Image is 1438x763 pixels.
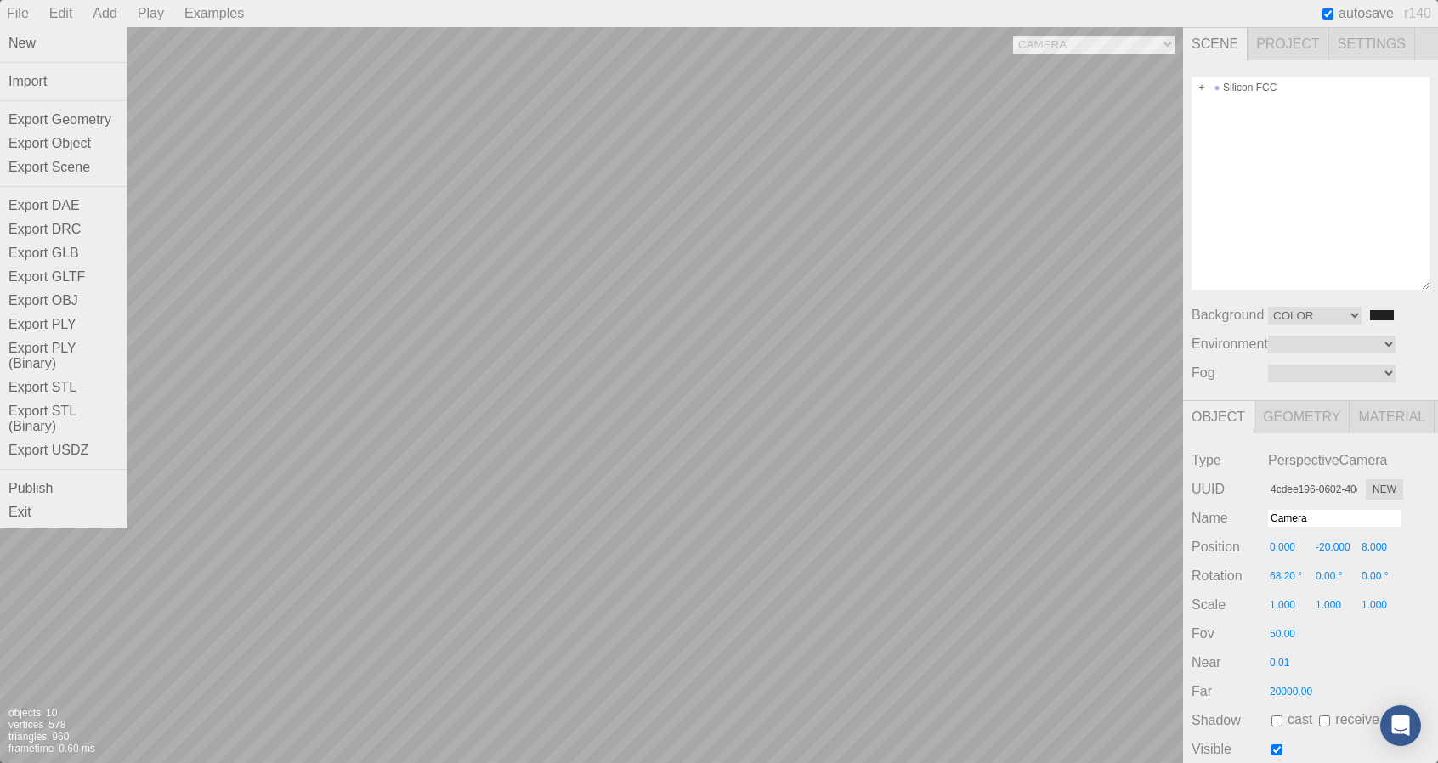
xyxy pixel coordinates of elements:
[1268,453,1388,468] span: PerspectiveCamera
[1192,308,1268,323] span: Background
[1254,401,1350,433] span: Geometry
[1366,479,1403,500] button: New
[1350,401,1435,433] span: Material
[1192,568,1268,584] span: Rotation
[1339,6,1394,21] span: autosave
[1192,482,1268,497] span: UUID
[1288,712,1312,727] span: cast
[1192,511,1268,526] span: Name
[1192,742,1268,757] span: Visible
[1192,453,1268,468] span: Type
[1192,365,1268,381] span: Fog
[1335,712,1379,727] span: receive
[1192,684,1268,699] span: Far
[1192,713,1268,728] span: Shadow
[1192,626,1268,641] span: Fov
[1248,28,1329,60] span: Project
[1192,655,1268,670] span: Near
[1183,28,1248,60] span: Scene
[1192,597,1268,613] span: Scale
[1192,336,1268,352] span: Environment
[1329,28,1415,60] span: Settings
[1192,540,1268,555] span: Position
[1380,705,1421,746] div: Open Intercom Messenger
[1192,77,1430,98] div: Silicon FCC
[34,12,95,27] span: Support
[1183,401,1254,433] span: Object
